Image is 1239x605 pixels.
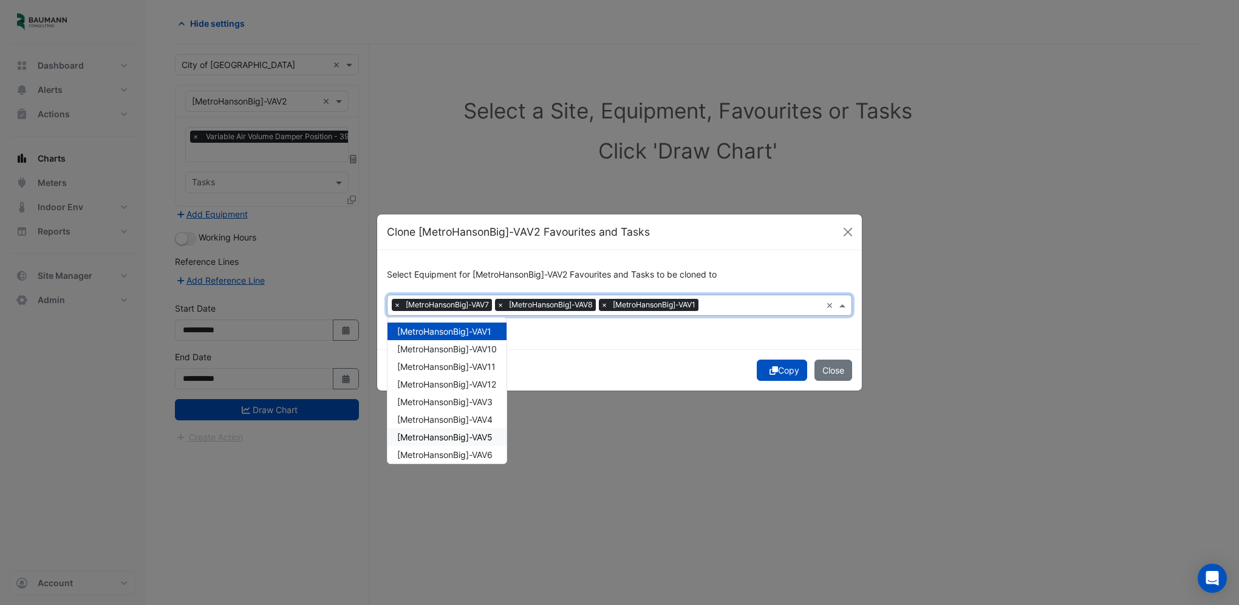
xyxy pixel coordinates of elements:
[814,360,852,381] button: Close
[397,344,497,354] span: [MetroHansonBig]-VAV10
[495,299,506,311] span: ×
[387,224,650,240] h5: Clone [MetroHansonBig]-VAV2 Favourites and Tasks
[392,299,403,311] span: ×
[757,360,807,381] button: Copy
[397,432,493,442] span: [MetroHansonBig]-VAV5
[403,299,492,311] span: [MetroHansonBig]-VAV7
[1198,564,1227,593] div: Open Intercom Messenger
[397,361,496,372] span: [MetroHansonBig]-VAV11
[506,299,596,311] span: [MetroHansonBig]-VAV8
[387,317,507,464] ng-dropdown-panel: Options list
[387,316,425,330] button: Select All
[397,379,496,389] span: [MetroHansonBig]-VAV12
[397,449,493,460] span: [MetroHansonBig]-VAV6
[610,299,698,311] span: [MetroHansonBig]-VAV1
[387,270,852,280] h6: Select Equipment for [MetroHansonBig]-VAV2 Favourites and Tasks to be cloned to
[839,223,857,241] button: Close
[397,326,491,337] span: [MetroHansonBig]-VAV1
[397,414,493,425] span: [MetroHansonBig]-VAV4
[599,299,610,311] span: ×
[826,299,836,312] span: Clear
[397,397,493,407] span: [MetroHansonBig]-VAV3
